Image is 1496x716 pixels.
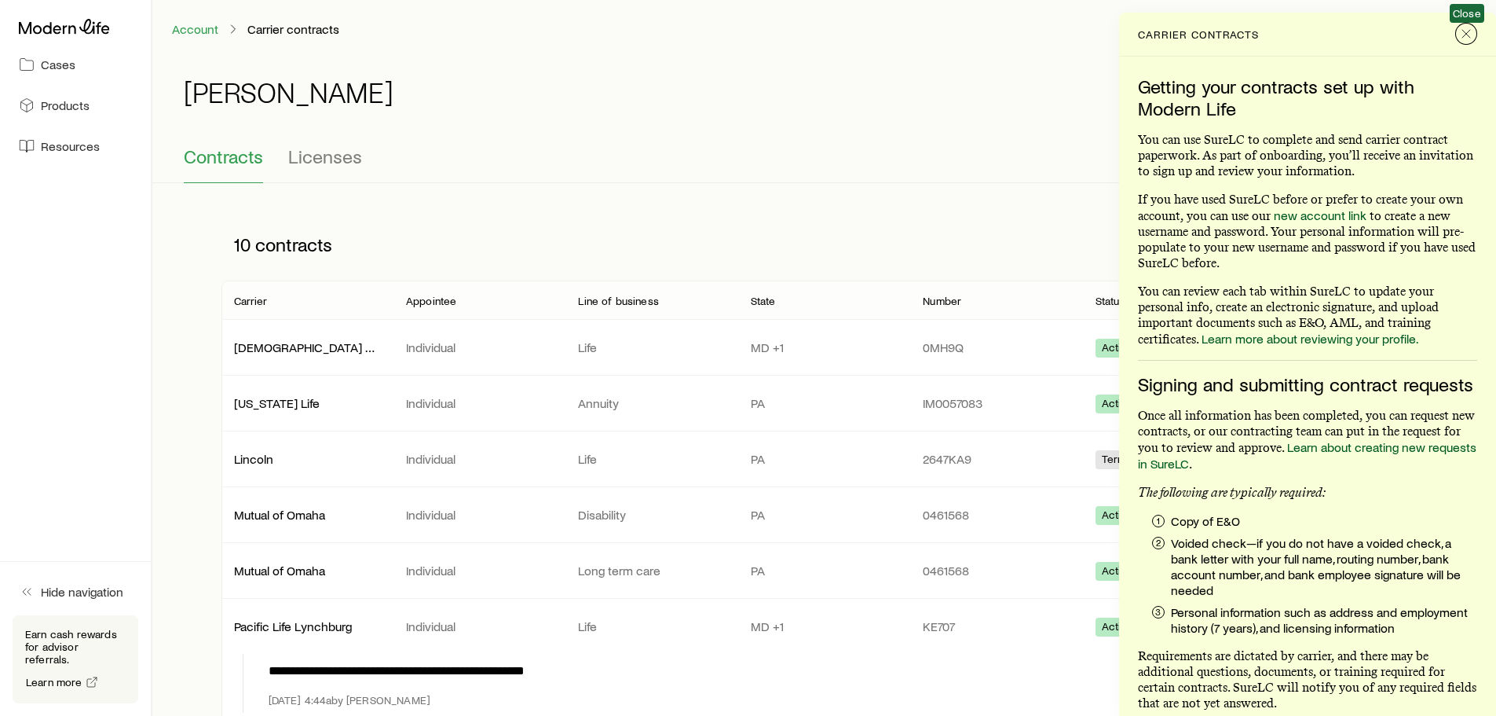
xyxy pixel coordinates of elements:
p: Status [1095,295,1125,307]
p: Voided check—if you do not have a voided check, a bank letter with your full name, routing number... [1171,535,1477,598]
p: [DEMOGRAPHIC_DATA] General [234,340,381,355]
p: Disability [578,507,725,523]
p: State [751,295,776,307]
p: PA [751,395,898,411]
a: Account [171,22,219,37]
span: Products [41,97,90,113]
p: Individual [406,395,553,411]
p: PA [751,563,898,578]
p: Individual [406,340,553,355]
p: 0461568 [923,563,1070,578]
span: Licenses [288,145,362,167]
a: Learn more about reviewing your profile. [1202,331,1418,346]
span: Active - Adjustment needed [1102,397,1236,413]
p: Copy of E&O [1171,513,1477,529]
p: The following are typically required: [1138,485,1477,501]
p: [DATE] 4:44a by [PERSON_NAME] [269,694,430,707]
p: Annuity [578,395,725,411]
p: Once all information has been completed, you can request new contracts, or our contracting team c... [1138,408,1477,472]
p: 3 [1155,605,1161,618]
button: Close [1455,23,1477,45]
p: PA [751,507,898,523]
span: Terminated [1102,453,1157,469]
p: Life [578,451,725,467]
a: Learn about creating new requests in SureLC [1138,439,1476,471]
a: Cases [13,47,138,82]
p: Mutual of Omaha [234,563,381,578]
p: Mutual of Omaha [234,507,381,523]
span: Active [1102,620,1133,637]
div: Contracting sub-page tabs [184,145,1465,183]
p: [US_STATE] Life [234,395,381,411]
div: Earn cash rewards for advisor referrals.Learn more [13,615,138,703]
p: MD +1 [751,340,898,355]
p: Number [923,295,961,307]
h1: [PERSON_NAME] [184,76,393,108]
p: Lincoln [234,451,381,467]
p: Requirements are dictated by carrier, and there may be additional questions, documents, or traini... [1138,648,1477,711]
span: 10 [234,233,251,255]
p: Pacific Life Lynchburg [234,619,381,634]
span: Resources [41,138,100,154]
p: PA [751,451,898,467]
p: Carrier contracts [247,21,339,37]
p: 2647KA9 [923,451,1070,467]
p: Line of business [578,295,659,307]
p: KE707 [923,619,1070,634]
span: Contracts [184,145,263,167]
p: Individual [406,507,553,523]
span: Active [1102,564,1133,581]
p: Carrier contracts [1138,28,1259,41]
span: Learn more [26,677,82,688]
h3: Getting your contracts set up with Modern Life [1138,75,1477,119]
a: Products [13,88,138,123]
p: Appointee [406,295,456,307]
p: 0461568 [923,507,1070,523]
p: You can use SureLC to complete and send carrier contract paperwork. As part of onboarding, you’ll... [1138,132,1477,179]
p: Individual [406,619,553,634]
p: You can review each tab within SureLC to update your personal info, create an electronic signatur... [1138,284,1477,347]
p: Carrier [234,295,268,307]
span: contracts [255,233,332,255]
p: Life [578,619,725,634]
p: Earn cash rewards for advisor referrals. [25,628,126,666]
span: Hide navigation [41,584,123,600]
button: Hide navigation [13,575,138,609]
p: 2 [1156,536,1161,549]
p: Personal information such as address and employment history (7 years), and licensing information [1171,604,1477,636]
h3: Signing and submitting contract requests [1138,373,1477,395]
span: Active [1102,341,1133,358]
p: Life [578,340,725,355]
p: MD +1 [751,619,898,634]
a: new account link [1274,207,1366,222]
span: Close [1453,7,1481,20]
span: Cases [41,57,75,72]
span: Active [1102,509,1133,525]
p: If you have used SureLC before or prefer to create your own account, you can use our to create a ... [1138,192,1477,271]
p: Individual [406,451,553,467]
p: IM0057083 [923,395,1070,411]
p: 0MH9Q [923,340,1070,355]
a: Resources [13,129,138,163]
p: Long term care [578,563,725,578]
p: 1 [1157,514,1160,527]
p: Individual [406,563,553,578]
